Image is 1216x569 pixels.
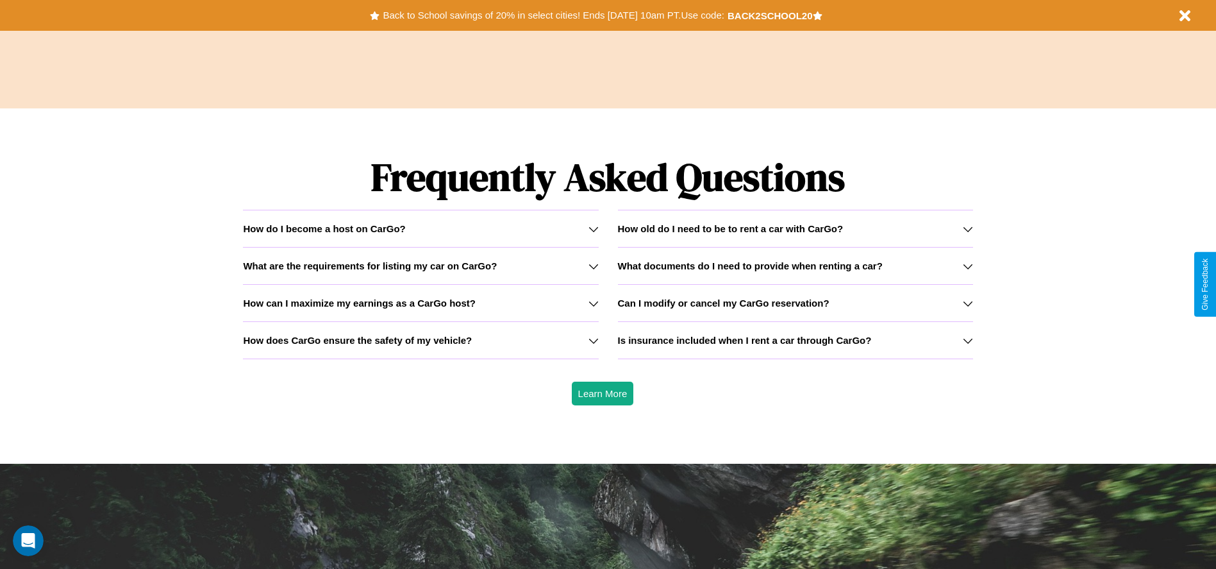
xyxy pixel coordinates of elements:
[618,335,872,346] h3: Is insurance included when I rent a car through CarGo?
[243,144,972,210] h1: Frequently Asked Questions
[618,298,829,309] h3: Can I modify or cancel my CarGo reservation?
[243,223,405,234] h3: How do I become a host on CarGo?
[1201,259,1210,310] div: Give Feedback
[13,525,44,556] iframe: Intercom live chat
[379,6,727,24] button: Back to School savings of 20% in select cities! Ends [DATE] 10am PT.Use code:
[243,335,472,346] h3: How does CarGo ensure the safety of my vehicle?
[243,260,497,271] h3: What are the requirements for listing my car on CarGo?
[243,298,476,309] h3: How can I maximize my earnings as a CarGo host?
[572,382,634,405] button: Learn More
[618,223,844,234] h3: How old do I need to be to rent a car with CarGo?
[728,10,813,21] b: BACK2SCHOOL20
[618,260,883,271] h3: What documents do I need to provide when renting a car?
